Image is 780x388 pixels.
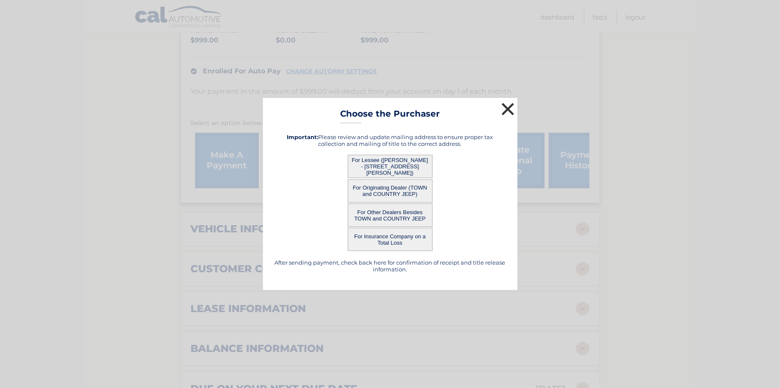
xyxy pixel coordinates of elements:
button: For Lessee ([PERSON_NAME] - [STREET_ADDRESS][PERSON_NAME]) [348,155,433,178]
h5: Please review and update mailing address to ensure proper tax collection and mailing of title to ... [274,134,507,147]
strong: Important: [287,134,319,140]
button: For Insurance Company on a Total Loss [348,228,433,251]
button: × [500,100,517,117]
button: For Originating Dealer (TOWN and COUNTRY JEEP) [348,179,433,203]
h3: Choose the Purchaser [340,109,440,123]
button: For Other Dealers Besides TOWN and COUNTRY JEEP [348,204,433,227]
h5: After sending payment, check back here for confirmation of receipt and title release information. [274,259,507,273]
